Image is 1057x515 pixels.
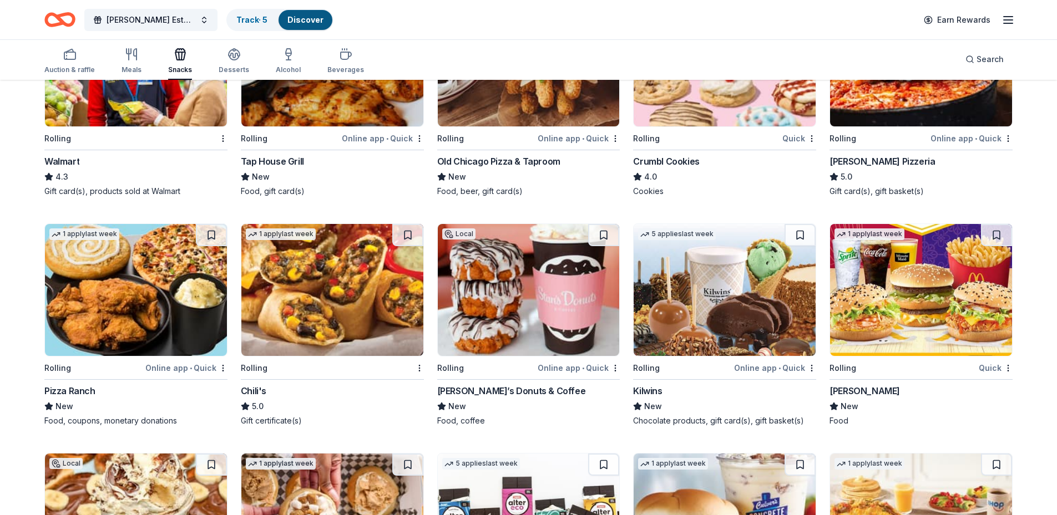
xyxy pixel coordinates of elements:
div: Online app Quick [734,361,816,375]
div: Food [830,415,1013,426]
div: Rolling [44,132,71,145]
a: Track· 5 [236,15,267,24]
span: • [386,134,388,143]
a: Home [44,7,75,33]
div: Rolling [633,132,660,145]
div: Auction & raffle [44,65,95,74]
div: Old Chicago Pizza & Taproom [437,155,560,168]
div: Rolling [241,132,267,145]
div: 1 apply last week [246,458,316,470]
button: Snacks [168,43,192,80]
a: Discover [287,15,323,24]
button: Track· 5Discover [226,9,333,31]
div: 1 apply last week [835,228,904,240]
div: Rolling [830,132,856,145]
div: Snacks [168,65,192,74]
div: Rolling [241,361,267,375]
div: [PERSON_NAME]’s Donuts & Coffee [437,384,586,397]
img: Image for Chili's [241,224,423,356]
div: Online app Quick [538,131,620,145]
span: New [55,400,73,413]
div: 1 apply last week [49,228,119,240]
button: Alcohol [276,43,301,80]
span: Search [977,53,1004,66]
img: Image for McDonald's [830,224,1012,356]
span: New [644,400,662,413]
div: 5 applies last week [442,458,520,470]
a: Image for Stan’s Donuts & CoffeeLocalRollingOnline app•Quick[PERSON_NAME]’s Donuts & CoffeeNewFoo... [437,223,620,426]
div: Food, gift card(s) [241,186,424,197]
img: Image for Kilwins [634,224,816,356]
span: New [841,400,858,413]
div: Rolling [830,361,856,375]
div: Gift certificate(s) [241,415,424,426]
div: Online app Quick [342,131,424,145]
span: • [975,134,977,143]
div: Kilwins [633,384,662,397]
div: 1 apply last week [638,458,708,470]
div: Crumbl Cookies [633,155,699,168]
button: [PERSON_NAME] Estates Truck Convoy [84,9,218,31]
span: 4.3 [55,170,68,183]
div: Gift card(s), gift basket(s) [830,186,1013,197]
div: Online app Quick [145,361,227,375]
div: Rolling [437,132,464,145]
div: Chili's [241,384,266,397]
div: Pizza Ranch [44,384,95,397]
div: Gift card(s), products sold at Walmart [44,186,227,197]
span: 5.0 [841,170,852,183]
div: Desserts [219,65,249,74]
div: 5 applies last week [638,228,716,240]
span: [PERSON_NAME] Estates Truck Convoy [107,13,195,27]
a: Image for Pizza Ranch1 applylast weekRollingOnline app•QuickPizza RanchNewFood, coupons, monetary... [44,223,227,426]
div: Chocolate products, gift card(s), gift basket(s) [633,415,816,426]
a: Earn Rewards [917,10,997,30]
div: Food, coffee [437,415,620,426]
span: 4.0 [644,170,657,183]
div: Rolling [633,361,660,375]
div: [PERSON_NAME] Pizzeria [830,155,935,168]
button: Search [957,48,1013,70]
div: Meals [122,65,141,74]
button: Beverages [327,43,364,80]
div: Cookies [633,186,816,197]
span: New [448,400,466,413]
div: Quick [782,131,816,145]
div: Local [442,228,476,239]
div: Beverages [327,65,364,74]
div: Quick [979,361,1013,375]
a: Image for McDonald's1 applylast weekRollingQuick[PERSON_NAME]NewFood [830,223,1013,426]
span: • [582,364,584,373]
img: Image for Pizza Ranch [45,224,227,356]
span: • [778,364,781,373]
div: Food, beer, gift card(s) [437,186,620,197]
span: • [582,134,584,143]
div: Rolling [44,361,71,375]
div: Online app Quick [930,131,1013,145]
div: 1 apply last week [835,458,904,470]
div: [PERSON_NAME] [830,384,900,397]
span: New [252,170,270,183]
button: Auction & raffle [44,43,95,80]
div: Online app Quick [538,361,620,375]
img: Image for Stan’s Donuts & Coffee [438,224,620,356]
div: 1 apply last week [246,228,316,240]
div: Rolling [437,361,464,375]
div: Local [49,458,83,469]
a: Image for Chili's1 applylast weekRollingChili's5.0Gift certificate(s) [241,223,424,426]
span: • [190,364,192,373]
a: Image for Kilwins5 applieslast weekRollingOnline app•QuickKilwinsNewChocolate products, gift card... [633,223,816,426]
div: Alcohol [276,65,301,74]
button: Meals [122,43,141,80]
button: Desserts [219,43,249,80]
div: Food, coupons, monetary donations [44,415,227,426]
span: 5.0 [252,400,264,413]
div: Walmart [44,155,79,168]
span: New [448,170,466,183]
div: Tap House Grill [241,155,304,168]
